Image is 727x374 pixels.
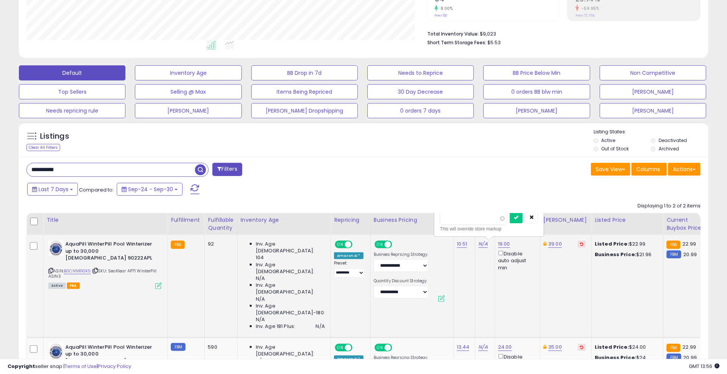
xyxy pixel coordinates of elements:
[668,163,701,176] button: Actions
[171,241,185,249] small: FBA
[208,344,231,351] div: 590
[65,363,97,370] a: Terms of Use
[98,363,131,370] a: Privacy Policy
[367,103,474,118] button: 0 orders 7 days
[498,240,510,248] a: 19.00
[457,343,470,351] a: 13.44
[375,344,385,351] span: ON
[548,240,562,248] a: 39.00
[39,185,68,193] span: Last 7 Days
[367,65,474,80] button: Needs to Reprice
[435,13,447,18] small: Prev: 50
[135,65,241,80] button: Inventory Age
[334,216,367,224] div: Repricing
[594,128,708,136] p: Listing States:
[487,39,501,46] span: $5.53
[19,65,125,80] button: Default
[67,283,80,289] span: FBA
[438,6,453,11] small: 8.00%
[391,241,403,248] span: OFF
[595,216,660,224] div: Listed Price
[256,296,265,303] span: N/A
[171,216,201,224] div: Fulfillment
[440,225,538,233] div: This will override store markup
[682,240,696,247] span: 22.99
[19,103,125,118] button: Needs repricing rule
[256,275,265,282] span: N/A
[478,240,487,248] a: N/A
[256,316,265,323] span: N/A
[374,252,428,257] label: Business Repricing Strategy:
[256,344,325,357] span: Inv. Age [DEMOGRAPHIC_DATA]:
[595,240,629,247] b: Listed Price:
[667,344,681,352] small: FBA
[595,251,657,258] div: $21.96
[427,29,695,38] li: $9,023
[256,323,295,330] span: Inv. Age 181 Plus:
[48,268,156,279] span: | SKU: SeaKlear AP71 WinterPill ASIN3
[600,65,706,80] button: Non Competitive
[636,165,660,173] span: Columns
[659,137,687,144] label: Deactivated
[135,84,241,99] button: Selling @ Max
[79,186,114,193] span: Compared to:
[595,241,657,247] div: $22.99
[128,185,173,193] span: Sep-24 - Sep-30
[48,283,66,289] span: All listings currently available for purchase on Amazon
[595,251,636,258] b: Business Price:
[241,216,328,224] div: Inventory Age
[579,6,599,11] small: -59.95%
[336,344,345,351] span: ON
[135,103,241,118] button: [PERSON_NAME]
[351,344,363,351] span: OFF
[251,65,358,80] button: BB Drop in 7d
[65,241,157,264] b: AquaPill WinterPill Pool Winterizer up to 30,000 [DEMOGRAPHIC_DATA] 90222APL
[8,363,35,370] strong: Copyright
[498,343,512,351] a: 24.00
[334,252,363,259] div: Amazon AI *
[256,254,264,261] span: 104
[427,31,479,37] b: Total Inventory Value:
[683,251,697,258] span: 20.99
[251,84,358,99] button: Items Being Repriced
[483,103,590,118] button: [PERSON_NAME]
[600,84,706,99] button: [PERSON_NAME]
[391,344,403,351] span: OFF
[48,344,63,359] img: 51tJL3T0xGL._SL40_.jpg
[374,216,450,224] div: Business Pricing
[256,282,325,295] span: Inv. Age [DEMOGRAPHIC_DATA]:
[483,84,590,99] button: 0 orders BB blw min
[367,84,474,99] button: 30 Day Decrease
[591,163,630,176] button: Save View
[256,261,325,275] span: Inv. Age [DEMOGRAPHIC_DATA]:
[667,241,681,249] small: FBA
[601,137,615,144] label: Active
[46,216,164,224] div: Title
[575,13,595,18] small: Prev: 72.76%
[689,363,719,370] span: 2025-10-8 13:56 GMT
[19,84,125,99] button: Top Sellers
[48,241,63,256] img: 51tJL3T0xGL._SL40_.jpg
[601,145,629,152] label: Out of Stock
[374,278,428,284] label: Quantity Discount Strategy:
[595,343,629,351] b: Listed Price:
[251,103,358,118] button: [PERSON_NAME] Dropshipping
[351,241,363,248] span: OFF
[498,249,534,271] div: Disable auto adjust min
[375,241,385,248] span: ON
[117,183,183,196] button: Sep-24 - Sep-30
[26,144,60,151] div: Clear All Filters
[64,268,91,274] a: B0CNNR1GX5
[659,145,679,152] label: Archived
[637,202,701,210] div: Displaying 1 to 2 of 2 items
[457,240,467,248] a: 10.51
[40,131,69,142] h5: Listings
[65,344,157,367] b: AquaPill WinterPill Pool Winterizer up to 30,000 [DEMOGRAPHIC_DATA] 90222APL
[667,250,681,258] small: FBM
[171,343,186,351] small: FBM
[208,241,231,247] div: 92
[631,163,667,176] button: Columns
[316,323,325,330] span: N/A
[48,241,162,288] div: ASIN:
[483,65,590,80] button: BB Price Below Min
